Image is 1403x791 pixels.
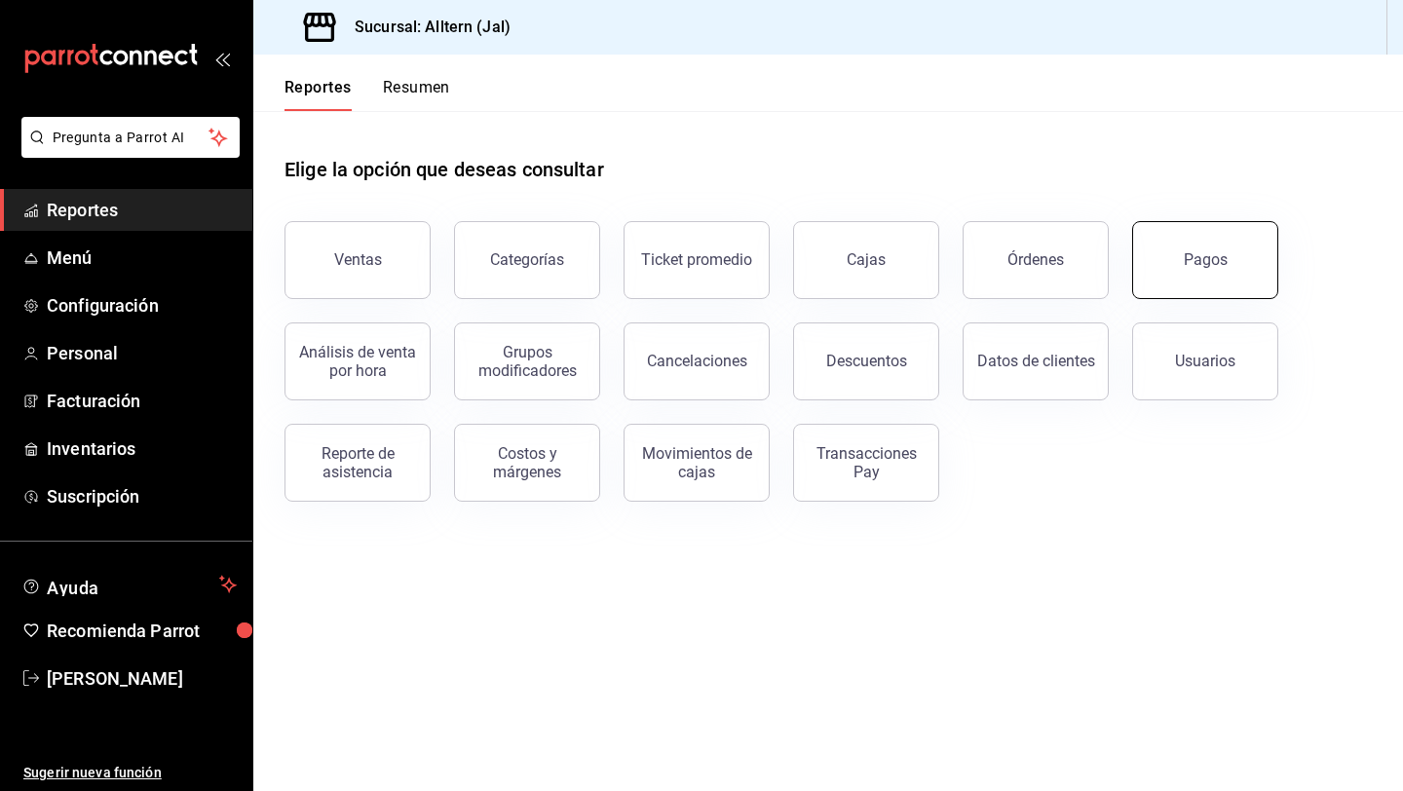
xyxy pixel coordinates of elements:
div: Cancelaciones [647,352,747,370]
button: Movimientos de cajas [624,424,770,502]
div: Movimientos de cajas [636,444,757,481]
div: Transacciones Pay [806,444,927,481]
button: Categorías [454,221,600,299]
span: Suscripción [47,483,237,509]
button: Cajas [793,221,939,299]
div: Categorías [490,250,564,269]
div: Descuentos [826,352,907,370]
div: Cajas [847,250,886,269]
div: Reporte de asistencia [297,444,418,481]
button: Órdenes [963,221,1109,299]
button: Usuarios [1132,322,1278,400]
div: Pagos [1184,250,1228,269]
span: Personal [47,340,237,366]
button: Pregunta a Parrot AI [21,117,240,158]
div: Datos de clientes [977,352,1095,370]
span: Ayuda [47,573,211,596]
button: Datos de clientes [963,322,1109,400]
span: Menú [47,245,237,271]
button: open_drawer_menu [214,51,230,66]
span: Pregunta a Parrot AI [53,128,209,148]
div: navigation tabs [284,78,450,111]
div: Costos y márgenes [467,444,588,481]
span: Facturación [47,388,237,414]
button: Reportes [284,78,352,111]
button: Reporte de asistencia [284,424,431,502]
button: Ventas [284,221,431,299]
button: Grupos modificadores [454,322,600,400]
div: Ventas [334,250,382,269]
div: Grupos modificadores [467,343,588,380]
button: Descuentos [793,322,939,400]
span: Inventarios [47,435,237,462]
div: Órdenes [1007,250,1064,269]
button: Ticket promedio [624,221,770,299]
span: Sugerir nueva función [23,763,237,783]
button: Transacciones Pay [793,424,939,502]
button: Pagos [1132,221,1278,299]
span: Reportes [47,197,237,223]
button: Análisis de venta por hora [284,322,431,400]
button: Costos y márgenes [454,424,600,502]
a: Pregunta a Parrot AI [14,141,240,162]
div: Ticket promedio [641,250,752,269]
div: Análisis de venta por hora [297,343,418,380]
span: Recomienda Parrot [47,618,237,644]
div: Usuarios [1175,352,1235,370]
h3: Sucursal: Alltern (Jal) [339,16,511,39]
span: [PERSON_NAME] [47,665,237,692]
button: Resumen [383,78,450,111]
span: Configuración [47,292,237,319]
h1: Elige la opción que deseas consultar [284,155,604,184]
button: Cancelaciones [624,322,770,400]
